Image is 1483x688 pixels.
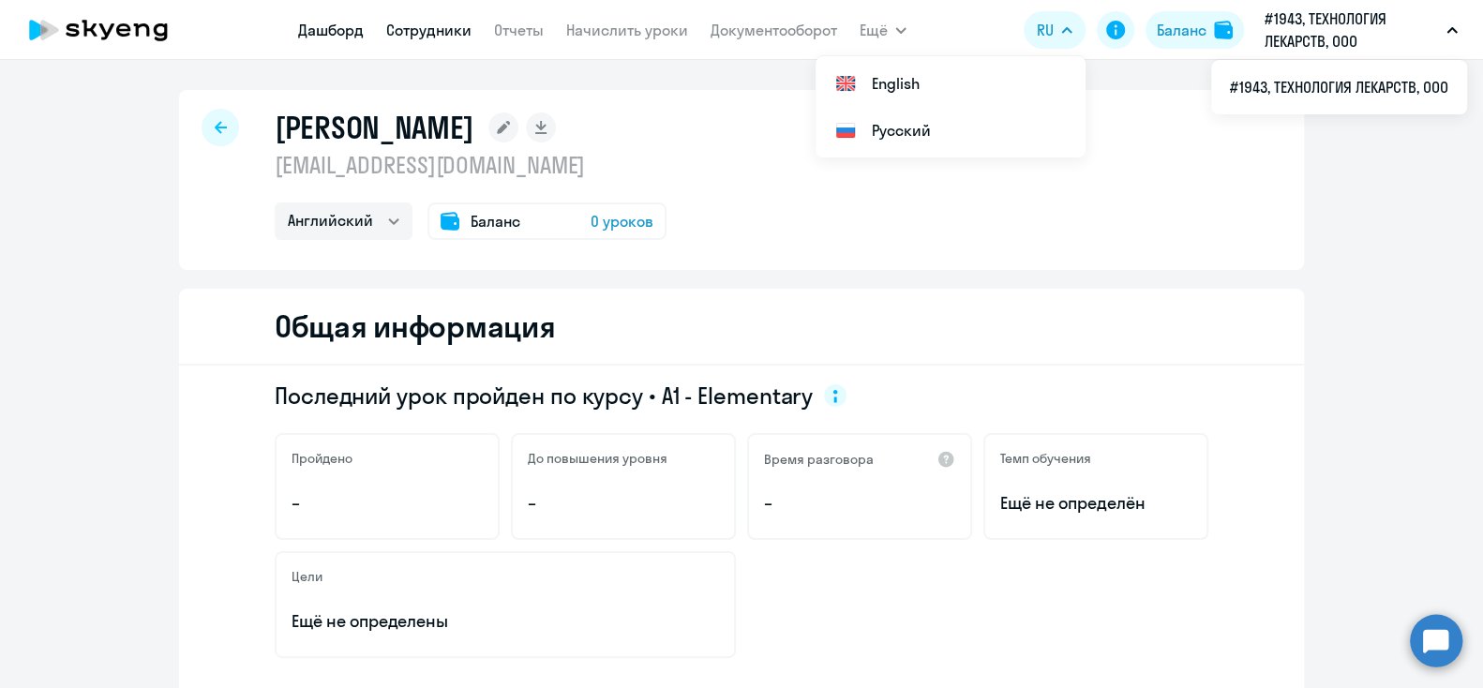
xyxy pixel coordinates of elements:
a: Начислить уроки [566,21,688,39]
a: Сотрудники [386,21,472,39]
ul: Ещё [816,56,1086,157]
h2: Общая информация [275,307,555,345]
button: RU [1024,11,1086,49]
ul: Ещё [1211,60,1467,114]
img: English [834,72,857,95]
span: RU [1037,19,1054,41]
p: – [292,491,483,516]
h1: [PERSON_NAME] [275,109,473,146]
p: – [528,491,719,516]
a: Отчеты [494,21,544,39]
button: #1943, ТЕХНОЛОГИЯ ЛЕКАРСТВ, ООО [1255,7,1467,52]
img: Русский [834,119,857,142]
h5: Цели [292,568,322,585]
p: [EMAIL_ADDRESS][DOMAIN_NAME] [275,150,667,180]
h5: До повышения уровня [528,450,667,467]
h5: Темп обучения [1000,450,1091,467]
a: Дашборд [298,21,364,39]
h5: Время разговора [764,451,874,468]
p: #1943, ТЕХНОЛОГИЯ ЛЕКАРСТВ, ООО [1265,7,1439,52]
a: Документооборот [711,21,837,39]
span: 0 уроков [591,210,653,232]
img: balance [1214,21,1233,39]
button: Ещё [860,11,906,49]
div: Баланс [1157,19,1206,41]
span: Последний урок пройден по курсу • A1 - Elementary [275,381,813,411]
span: Ещё не определён [1000,491,1191,516]
span: Ещё [860,19,888,41]
span: Баланс [471,210,520,232]
p: – [764,491,955,516]
button: Балансbalance [1146,11,1244,49]
p: Ещё не определены [292,609,719,634]
h5: Пройдено [292,450,352,467]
